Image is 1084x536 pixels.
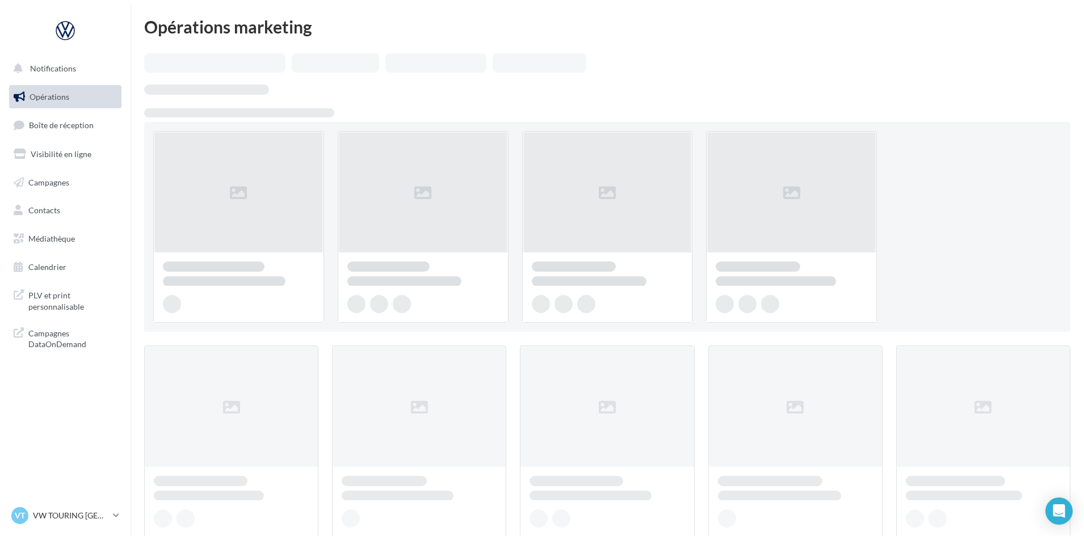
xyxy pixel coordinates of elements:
span: Contacts [28,205,60,215]
span: Campagnes DataOnDemand [28,326,117,350]
a: Campagnes DataOnDemand [7,321,124,354]
span: PLV et print personnalisable [28,288,117,312]
a: Visibilité en ligne [7,142,124,166]
p: VW TOURING [GEOGRAPHIC_DATA] [33,510,108,521]
a: Contacts [7,199,124,222]
div: Open Intercom Messenger [1045,497,1073,525]
button: Notifications [7,57,119,81]
a: Médiathèque [7,227,124,251]
a: VT VW TOURING [GEOGRAPHIC_DATA] [9,505,121,526]
span: VT [15,510,25,521]
span: Calendrier [28,262,66,272]
span: Boîte de réception [29,120,94,130]
div: Opérations marketing [144,18,1070,35]
a: PLV et print personnalisable [7,283,124,316]
span: Campagnes [28,177,69,187]
span: Médiathèque [28,234,75,243]
span: Visibilité en ligne [31,149,91,159]
span: Opérations [30,92,69,102]
span: Notifications [30,64,76,73]
a: Boîte de réception [7,113,124,137]
a: Campagnes [7,171,124,195]
a: Calendrier [7,255,124,279]
a: Opérations [7,85,124,109]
